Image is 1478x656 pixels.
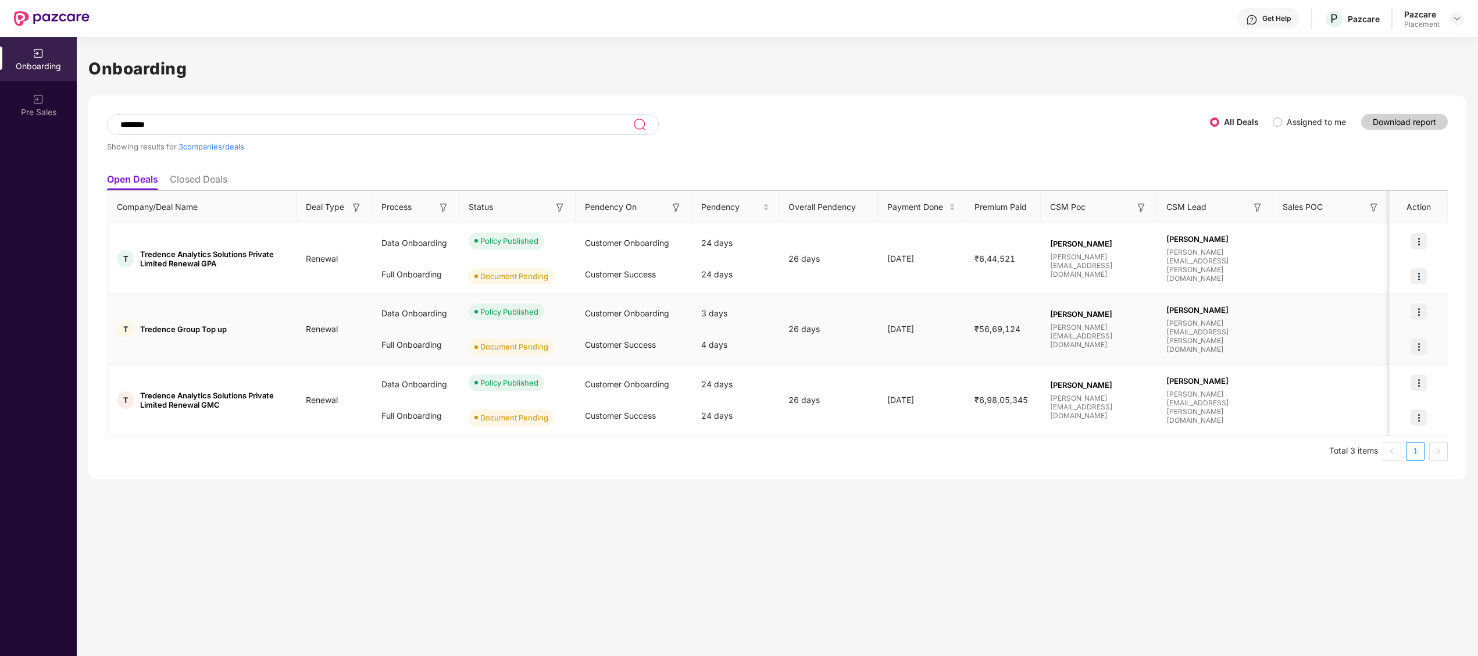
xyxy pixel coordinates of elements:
[1429,442,1448,461] li: Next Page
[33,94,44,105] img: svg+xml;base64,PHN2ZyB3aWR0aD0iMjAiIGhlaWdodD0iMjAiIHZpZXdCb3g9IjAgMCAyMCAyMCIgZmlsbD0ibm9uZSIgeG...
[878,252,965,265] div: [DATE]
[779,252,878,265] div: 26 days
[117,320,134,338] div: T
[438,202,449,213] img: svg+xml;base64,PHN2ZyB3aWR0aD0iMTYiIGhlaWdodD0iMTYiIHZpZXdCb3g9IjAgMCAxNiAxNiIgZmlsbD0ibm9uZSIgeG...
[887,201,947,213] span: Payment Done
[1411,304,1427,320] img: icon
[372,400,459,432] div: Full Onboarding
[1166,319,1264,354] span: [PERSON_NAME][EMAIL_ADDRESS][PERSON_NAME][DOMAIN_NAME]
[1383,442,1401,461] button: left
[1361,114,1448,130] button: Download report
[1166,234,1264,244] span: [PERSON_NAME]
[480,341,548,352] div: Document Pending
[692,298,779,329] div: 3 days
[107,173,158,190] li: Open Deals
[1406,443,1424,460] a: 1
[306,201,344,213] span: Deal Type
[585,308,669,318] span: Customer Onboarding
[1252,202,1263,213] img: svg+xml;base64,PHN2ZyB3aWR0aD0iMTYiIGhlaWdodD0iMTYiIHZpZXdCb3g9IjAgMCAxNiAxNiIgZmlsbD0ibm9uZSIgeG...
[1050,380,1148,390] span: [PERSON_NAME]
[1224,117,1259,127] label: All Deals
[1383,442,1401,461] li: Previous Page
[1429,442,1448,461] button: right
[585,379,669,389] span: Customer Onboarding
[480,377,538,388] div: Policy Published
[878,323,965,336] div: [DATE]
[633,117,646,131] img: svg+xml;base64,PHN2ZyB3aWR0aD0iMjQiIGhlaWdodD0iMjUiIHZpZXdCb3g9IjAgMCAyNCAyNSIgZmlsbD0ibm9uZSIgeG...
[692,329,779,361] div: 4 days
[1050,201,1086,213] span: CSM Poc
[170,173,227,190] li: Closed Deals
[1050,394,1148,420] span: [PERSON_NAME][EMAIL_ADDRESS][DOMAIN_NAME]
[692,227,779,259] div: 24 days
[297,395,347,405] span: Renewal
[1283,201,1323,213] span: Sales POC
[779,323,878,336] div: 26 days
[1368,202,1380,213] img: svg+xml;base64,PHN2ZyB3aWR0aD0iMTYiIGhlaWdodD0iMTYiIHZpZXdCb3g9IjAgMCAxNiAxNiIgZmlsbD0ibm9uZSIgeG...
[1411,409,1427,426] img: icon
[88,56,1466,81] h1: Onboarding
[1411,233,1427,249] img: icon
[480,270,548,282] div: Document Pending
[1404,9,1440,20] div: Pazcare
[1287,117,1346,127] label: Assigned to me
[692,259,779,290] div: 24 days
[1166,390,1264,425] span: [PERSON_NAME][EMAIL_ADDRESS][PERSON_NAME][DOMAIN_NAME]
[1050,309,1148,319] span: [PERSON_NAME]
[670,202,682,213] img: svg+xml;base64,PHN2ZyB3aWR0aD0iMTYiIGhlaWdodD0iMTYiIHZpZXdCb3g9IjAgMCAxNiAxNiIgZmlsbD0ibm9uZSIgeG...
[351,202,362,213] img: svg+xml;base64,PHN2ZyB3aWR0aD0iMTYiIGhlaWdodD0iMTYiIHZpZXdCb3g9IjAgMCAxNiAxNiIgZmlsbD0ibm9uZSIgeG...
[878,394,965,407] div: [DATE]
[372,369,459,400] div: Data Onboarding
[107,142,1210,151] div: Showing results for
[1330,12,1338,26] span: P
[554,202,566,213] img: svg+xml;base64,PHN2ZyB3aWR0aD0iMTYiIGhlaWdodD0iMTYiIHZpZXdCb3g9IjAgMCAxNiAxNiIgZmlsbD0ibm9uZSIgeG...
[878,191,965,223] th: Payment Done
[965,324,1030,334] span: ₹56,69,124
[701,201,761,213] span: Pendency
[117,391,134,409] div: T
[372,329,459,361] div: Full Onboarding
[1050,252,1148,279] span: [PERSON_NAME][EMAIL_ADDRESS][DOMAIN_NAME]
[108,191,297,223] th: Company/Deal Name
[480,235,538,247] div: Policy Published
[692,369,779,400] div: 24 days
[297,324,347,334] span: Renewal
[779,394,878,407] div: 26 days
[1246,14,1258,26] img: svg+xml;base64,PHN2ZyBpZD0iSGVscC0zMngzMiIgeG1sbnM9Imh0dHA6Ly93d3cudzMub3JnLzIwMDAvc3ZnIiB3aWR0aD...
[469,201,493,213] span: Status
[965,254,1024,263] span: ₹6,44,521
[1411,375,1427,391] img: icon
[1166,376,1264,386] span: [PERSON_NAME]
[1388,448,1395,455] span: left
[1166,248,1264,283] span: [PERSON_NAME][EMAIL_ADDRESS][PERSON_NAME][DOMAIN_NAME]
[297,254,347,263] span: Renewal
[1262,14,1291,23] div: Get Help
[140,325,227,334] span: Tredence Group Top up
[1452,14,1462,23] img: svg+xml;base64,PHN2ZyBpZD0iRHJvcGRvd24tMzJ4MzIiIHhtbG5zPSJodHRwOi8vd3d3LnczLm9yZy8yMDAwL3N2ZyIgd2...
[585,238,669,248] span: Customer Onboarding
[14,11,90,26] img: New Pazcare Logo
[779,191,878,223] th: Overall Pendency
[372,298,459,329] div: Data Onboarding
[117,250,134,268] div: T
[585,269,656,279] span: Customer Success
[480,306,538,318] div: Policy Published
[140,391,287,409] span: Tredence Analytics Solutions Private Limited Renewal GMC
[1348,13,1380,24] div: Pazcare
[965,395,1037,405] span: ₹6,98,05,345
[1166,201,1206,213] span: CSM Lead
[178,142,244,151] span: 3 companies/deals
[1411,338,1427,355] img: icon
[1404,20,1440,29] div: Placement
[585,411,656,420] span: Customer Success
[1166,305,1264,315] span: [PERSON_NAME]
[1390,191,1448,223] th: Action
[1050,323,1148,349] span: [PERSON_NAME][EMAIL_ADDRESS][DOMAIN_NAME]
[372,259,459,290] div: Full Onboarding
[1435,448,1442,455] span: right
[381,201,412,213] span: Process
[140,249,287,268] span: Tredence Analytics Solutions Private Limited Renewal GPA
[33,48,44,59] img: svg+xml;base64,PHN2ZyB3aWR0aD0iMjAiIGhlaWdodD0iMjAiIHZpZXdCb3g9IjAgMCAyMCAyMCIgZmlsbD0ibm9uZSIgeG...
[1136,202,1147,213] img: svg+xml;base64,PHN2ZyB3aWR0aD0iMTYiIGhlaWdodD0iMTYiIHZpZXdCb3g9IjAgMCAxNiAxNiIgZmlsbD0ibm9uZSIgeG...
